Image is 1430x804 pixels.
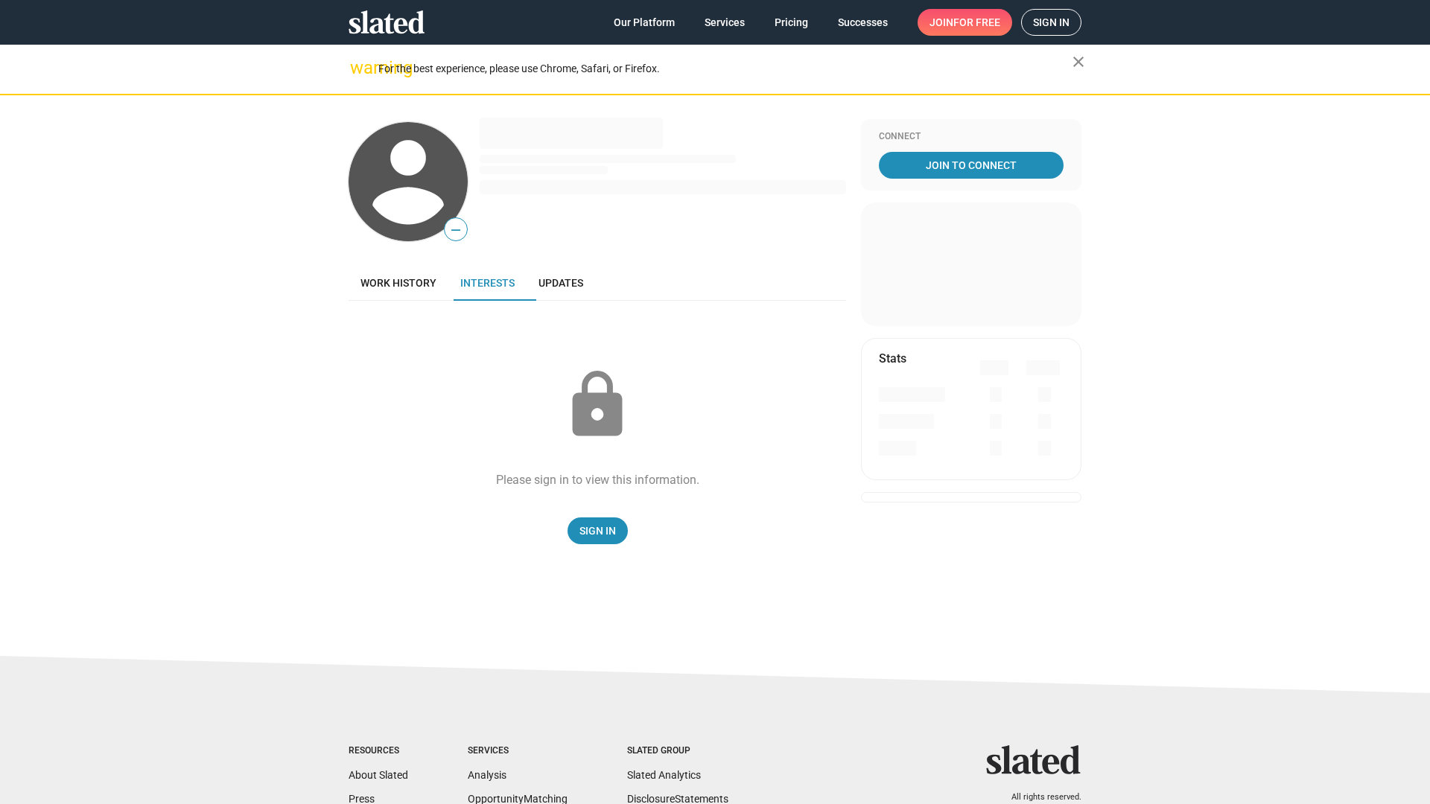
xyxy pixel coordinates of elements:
[349,265,448,301] a: Work history
[627,745,728,757] div: Slated Group
[602,9,687,36] a: Our Platform
[527,265,595,301] a: Updates
[1070,53,1087,71] mat-icon: close
[445,220,467,240] span: —
[1021,9,1081,36] a: Sign in
[953,9,1000,36] span: for free
[775,9,808,36] span: Pricing
[496,472,699,488] div: Please sign in to view this information.
[879,152,1064,179] a: Join To Connect
[918,9,1012,36] a: Joinfor free
[349,769,408,781] a: About Slated
[879,131,1064,143] div: Connect
[468,745,568,757] div: Services
[763,9,820,36] a: Pricing
[349,745,408,757] div: Resources
[378,59,1072,79] div: For the best experience, please use Chrome, Safari, or Firefox.
[882,152,1061,179] span: Join To Connect
[468,769,506,781] a: Analysis
[879,351,906,366] mat-card-title: Stats
[826,9,900,36] a: Successes
[568,517,628,544] a: Sign In
[538,277,583,289] span: Updates
[460,277,515,289] span: Interests
[350,59,368,77] mat-icon: warning
[929,9,1000,36] span: Join
[579,517,616,544] span: Sign In
[838,9,888,36] span: Successes
[627,769,701,781] a: Slated Analytics
[693,9,757,36] a: Services
[705,9,745,36] span: Services
[360,277,436,289] span: Work history
[1033,10,1070,35] span: Sign in
[614,9,675,36] span: Our Platform
[448,265,527,301] a: Interests
[560,368,635,442] mat-icon: lock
